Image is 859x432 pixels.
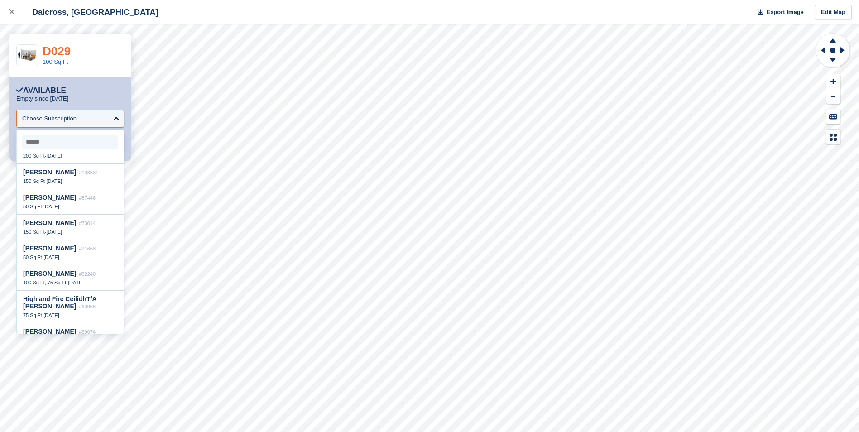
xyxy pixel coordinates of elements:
span: #60968 [79,304,96,309]
span: #73014 [79,221,96,226]
span: 100 Sq Ft, 75 Sq Ft [23,280,66,285]
span: 150 Sq Ft [23,178,45,184]
span: 50 Sq Ft [23,204,42,209]
span: 150 Sq Ft [23,229,45,235]
span: 200 Sq Ft [23,153,45,158]
a: 100 Sq Ft [43,58,68,65]
span: [DATE] [43,204,59,209]
span: [PERSON_NAME] [23,219,76,226]
span: [DATE] [43,312,59,318]
span: [DATE] [46,153,62,158]
span: [DATE] [43,254,59,260]
div: Available [16,86,66,95]
span: #82240 [79,271,96,277]
img: 100-sqft-unit.jpg [17,48,38,63]
span: Highland Fire CeilidhT/A [PERSON_NAME] [23,295,96,310]
button: Keyboard Shortcuts [826,109,840,124]
span: #91668 [79,246,96,251]
button: Zoom In [826,74,840,89]
div: - [23,229,117,235]
p: Empty since [DATE] [16,95,68,102]
button: Zoom Out [826,89,840,104]
div: - [23,312,117,318]
span: [PERSON_NAME] [23,270,76,277]
span: [PERSON_NAME] [23,245,76,252]
span: [DATE] [46,229,62,235]
span: 50 Sq Ft [23,254,42,260]
div: - [23,203,117,210]
span: [DATE] [68,280,84,285]
span: [PERSON_NAME] [23,328,76,335]
div: - [23,279,117,286]
div: Choose Subscription [22,114,77,123]
span: #87446 [79,195,96,201]
button: Export Image [752,5,804,20]
div: - [23,254,117,260]
div: - [23,178,117,184]
span: [PERSON_NAME] [23,168,76,176]
div: Dalcross, [GEOGRAPHIC_DATA] [24,7,158,18]
div: - [23,153,117,159]
span: #69074 [79,329,96,335]
span: 75 Sq Ft [23,312,42,318]
span: [PERSON_NAME] [23,194,76,201]
a: Edit Map [815,5,852,20]
button: Map Legend [826,130,840,144]
a: D029 [43,44,71,58]
span: [DATE] [46,178,62,184]
span: Export Image [766,8,803,17]
span: #103831 [79,170,98,175]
